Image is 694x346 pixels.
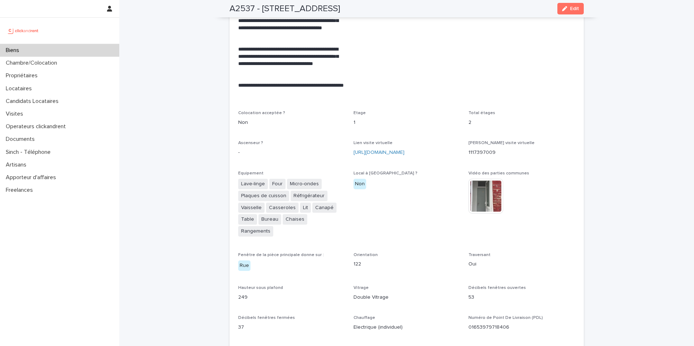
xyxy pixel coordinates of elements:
p: Oui [468,260,575,268]
span: Réfrigérateur [291,191,327,201]
p: Propriétaires [3,72,43,79]
span: Rangements [238,226,273,237]
span: Lave-linge [238,179,268,189]
span: Lit [300,203,311,213]
span: [PERSON_NAME] visite virtuelle [468,141,535,145]
span: Décibels fenêtres ouvertes [468,286,526,290]
span: Fenêtre de la pièce principale donne sur : [238,253,324,257]
p: Documents [3,136,40,143]
span: Vaisselle [238,203,265,213]
span: Casseroles [266,203,299,213]
span: Lien visite virtuelle [354,141,393,145]
p: 249 [238,294,345,301]
p: Apporteur d'affaires [3,174,62,181]
p: 53 [468,294,575,301]
a: [URL][DOMAIN_NAME] [354,150,404,155]
span: Vitrage [354,286,369,290]
span: Chauffage [354,316,375,320]
p: 37 [238,324,345,331]
span: Chaises [283,214,307,225]
p: Sinch - Téléphone [3,149,56,156]
div: Non [354,179,366,189]
span: Micro-ondes [287,179,322,189]
span: Orientation [354,253,378,257]
img: UCB0brd3T0yccxBKYDjQ [6,23,41,38]
p: Chambre/Colocation [3,60,63,66]
p: - [238,149,345,156]
p: Candidats Locataires [3,98,64,105]
span: Total étages [468,111,495,115]
span: Colocation acceptée ? [238,111,285,115]
span: Hauteur sous plafond [238,286,283,290]
p: Freelances [3,187,39,194]
span: Local à [GEOGRAPHIC_DATA] ? [354,171,417,176]
div: Rue [238,260,250,271]
h2: A2537 - [STREET_ADDRESS] [230,4,340,14]
span: Traversant [468,253,490,257]
button: Edit [557,3,584,14]
p: Biens [3,47,25,54]
span: Equipement [238,171,264,176]
span: Canapé [312,203,337,213]
p: 1 [354,119,460,126]
span: Edit [570,6,579,11]
p: 01653979718406 [468,324,575,331]
p: Electrique (individuel) [354,324,460,331]
span: Numéro de Point De Livraison (PDL) [468,316,543,320]
p: Operateurs clickandrent [3,123,72,130]
span: Plaques de cuisson [238,191,289,201]
span: Etage [354,111,366,115]
span: Bureau [258,214,281,225]
span: Ascenseur ? [238,141,263,145]
span: Table [238,214,257,225]
p: 2 [468,119,575,126]
p: 1117397009 [468,149,575,156]
span: Four [269,179,286,189]
p: Double Vitrage [354,294,460,301]
p: Artisans [3,161,32,168]
p: Visites [3,111,29,117]
p: Non [238,119,345,126]
span: Vidéo des parties communes [468,171,529,176]
p: Locataires [3,85,38,92]
p: 122 [354,260,460,268]
span: Décibels fenêtres fermées [238,316,295,320]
